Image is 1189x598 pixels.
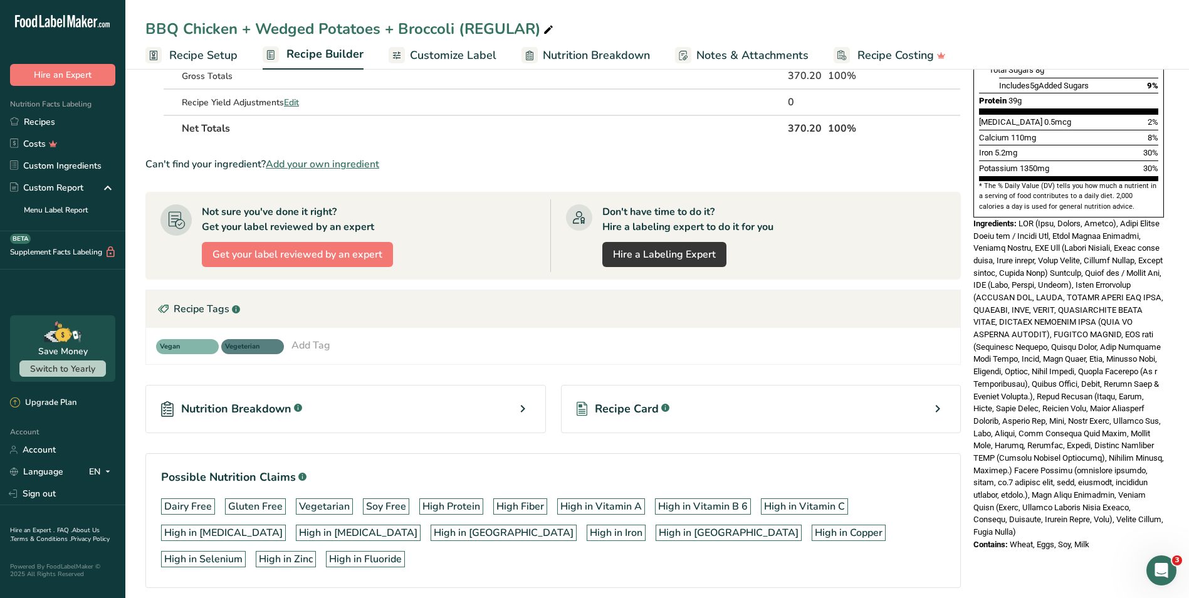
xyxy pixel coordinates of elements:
div: High in Vitamin B 6 [658,499,748,514]
a: Language [10,461,63,483]
span: Get your label reviewed by an expert [212,247,382,262]
a: Hire a Labeling Expert [602,242,726,267]
div: High in [MEDICAL_DATA] [299,525,417,540]
div: Recipe Yield Adjustments [182,96,415,109]
span: 30% [1143,148,1158,157]
button: Switch to Yearly [19,360,106,377]
div: Recipe Tags [146,290,960,328]
div: 370.20 [788,68,824,83]
a: Terms & Conditions . [11,535,71,543]
th: 370.20 [785,115,826,141]
h1: Possible Nutrition Claims [161,469,945,486]
span: 30% [1143,164,1158,173]
a: Recipe Costing [834,41,946,70]
div: EN [89,464,115,480]
span: Ingredients: [973,219,1017,228]
span: 0.5mcg [1044,117,1071,127]
a: FAQ . [57,526,72,535]
div: BBQ Chicken + Wedged Potatoes + Broccoli (REGULAR) [145,18,556,40]
div: High in Iron [590,525,642,540]
span: 5g [1030,81,1039,90]
span: Calcium [979,133,1009,142]
span: 2% [1148,117,1158,127]
span: 8g [1035,65,1044,75]
span: Customize Label [410,47,496,64]
div: Vegetarian [299,499,350,514]
span: 8% [1148,133,1158,142]
span: 5.2mg [995,148,1017,157]
span: Switch to Yearly [30,363,95,375]
div: High Protein [422,499,480,514]
span: [MEDICAL_DATA] [979,117,1042,127]
div: 100% [828,68,901,83]
div: High in Zinc [259,552,313,567]
button: Hire an Expert [10,64,115,86]
a: Hire an Expert . [10,526,55,535]
a: Privacy Policy [71,535,110,543]
div: BETA [10,234,31,244]
span: 110mg [1011,133,1036,142]
div: Gross Totals [182,70,415,83]
span: Recipe Costing [857,47,934,64]
div: High in Copper [815,525,883,540]
th: Net Totals [179,115,785,141]
div: Upgrade Plan [10,397,76,409]
div: High Fiber [496,499,544,514]
div: Custom Report [10,181,83,194]
div: High in Fluoride [329,552,402,567]
span: Add your own ingredient [266,157,379,172]
span: Includes Added Sugars [999,81,1089,90]
span: Wheat, Eggs, Soy, Milk [1010,540,1089,549]
div: Don't have time to do it? Hire a labeling expert to do it for you [602,204,773,234]
a: Recipe Setup [145,41,238,70]
div: Add Tag [291,338,330,353]
span: 9% [1147,81,1158,90]
span: Total Sugars [989,65,1034,75]
span: Protein [979,96,1007,105]
div: Dairy Free [164,499,212,514]
div: Powered By FoodLabelMaker © 2025 All Rights Reserved [10,563,115,578]
div: High in [GEOGRAPHIC_DATA] [659,525,799,540]
span: Vegeterian [225,342,269,352]
span: 3 [1172,555,1182,565]
span: 1350mg [1020,164,1049,173]
div: High in Selenium [164,552,243,567]
section: * The % Daily Value (DV) tells you how much a nutrient in a serving of food contributes to a dail... [979,181,1158,212]
a: About Us . [10,526,100,543]
a: Customize Label [389,41,496,70]
div: Can't find your ingredient? [145,157,961,172]
span: Contains: [973,540,1008,549]
div: High in Vitamin A [560,499,642,514]
span: 39g [1008,96,1022,105]
div: Gluten Free [228,499,283,514]
button: Get your label reviewed by an expert [202,242,393,267]
div: Save Money [38,345,88,358]
div: 0 [788,95,824,110]
th: 100% [825,115,904,141]
span: Edit [284,97,299,108]
a: Recipe Builder [263,40,364,70]
span: Nutrition Breakdown [543,47,650,64]
span: LOR (Ipsu, Dolors, Ametco), Adipi Elitse Doeiu tem / Incidi Utl, Etdol Magnaa Enimadmi, Veniamq N... [973,219,1164,537]
div: High in [GEOGRAPHIC_DATA] [434,525,574,540]
span: Iron [979,148,993,157]
a: Nutrition Breakdown [521,41,650,70]
span: Potassium [979,164,1018,173]
div: Soy Free [366,499,406,514]
a: Notes & Attachments [675,41,809,70]
div: Not sure you've done it right? Get your label reviewed by an expert [202,204,374,234]
div: High in [MEDICAL_DATA] [164,525,283,540]
span: Recipe Card [595,401,659,417]
span: Vegan [160,342,204,352]
span: Notes & Attachments [696,47,809,64]
span: Recipe Setup [169,47,238,64]
span: Recipe Builder [286,46,364,63]
div: High in Vitamin C [764,499,845,514]
span: Nutrition Breakdown [181,401,291,417]
iframe: Intercom live chat [1146,555,1176,585]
